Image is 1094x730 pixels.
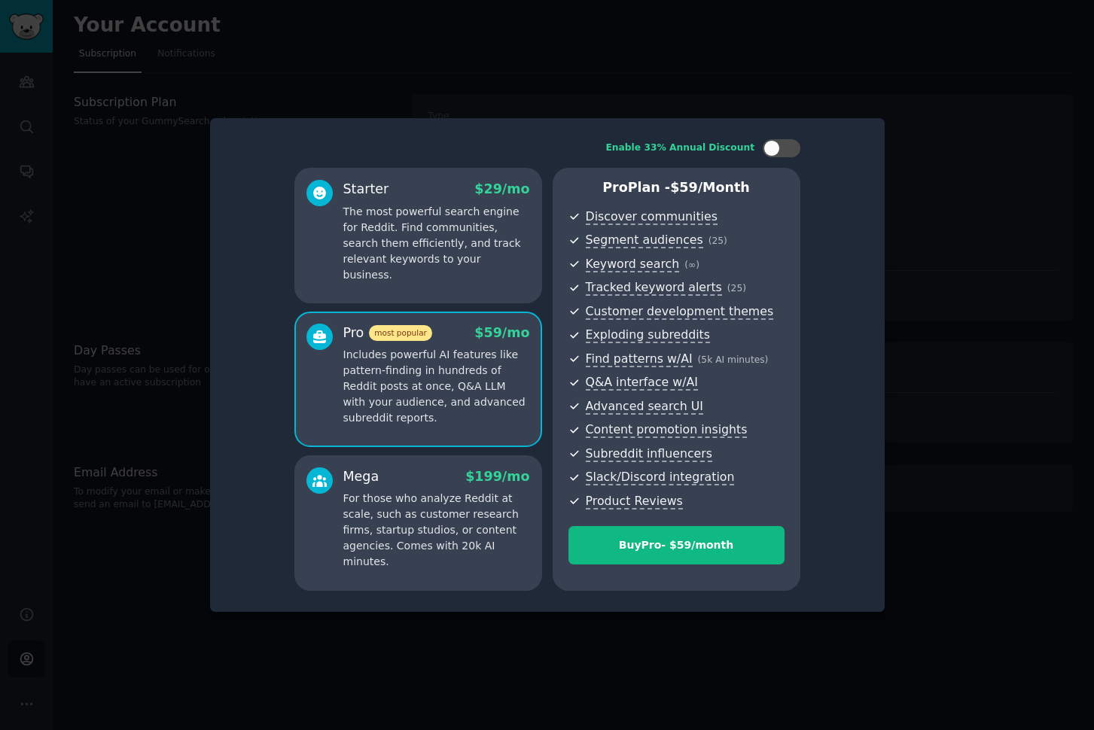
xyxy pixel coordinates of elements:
span: ( ∞ ) [684,260,699,270]
span: ( 25 ) [709,236,727,246]
span: Content promotion insights [586,422,748,438]
p: Pro Plan - [568,178,785,197]
span: Q&A interface w/AI [586,375,698,391]
div: Mega [343,467,379,486]
span: $ 29 /mo [474,181,529,196]
div: Pro [343,324,432,342]
span: Tracked keyword alerts [586,280,722,296]
span: Exploding subreddits [586,327,710,343]
p: Includes powerful AI features like pattern-finding in hundreds of Reddit posts at once, Q&A LLM w... [343,347,530,426]
p: For those who analyze Reddit at scale, such as customer research firms, startup studios, or conte... [343,491,530,570]
p: The most powerful search engine for Reddit. Find communities, search them efficiently, and track ... [343,204,530,283]
span: ( 25 ) [727,283,746,294]
span: Subreddit influencers [586,446,712,462]
span: Segment audiences [586,233,703,248]
span: $ 199 /mo [465,469,529,484]
span: Find patterns w/AI [586,351,693,367]
span: Customer development themes [586,304,774,320]
span: Discover communities [586,209,718,225]
span: $ 59 /mo [474,325,529,340]
span: ( 5k AI minutes ) [698,354,769,365]
div: Buy Pro - $ 59 /month [569,537,784,553]
span: Slack/Discord integration [586,470,735,485]
div: Starter [343,180,389,199]
span: Product Reviews [586,494,683,509]
button: BuyPro- $59/month [568,526,785,564]
span: most popular [369,325,432,341]
span: Keyword search [586,257,680,272]
div: Enable 33% Annual Discount [606,141,755,155]
span: $ 59 /month [670,180,750,195]
span: Advanced search UI [586,399,703,415]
